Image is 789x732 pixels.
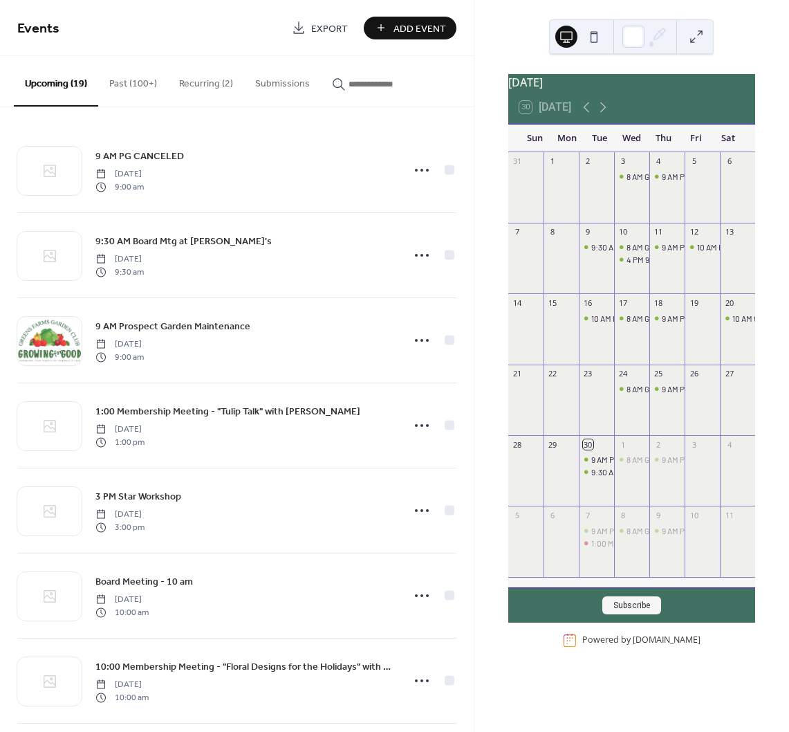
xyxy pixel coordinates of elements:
span: Export [311,21,348,36]
div: 9 AM Prospect Garden Maintenance [591,525,714,537]
span: 9 AM PG CANCELED [95,149,184,164]
div: 9:30 AM Monthly Meeting at [PERSON_NAME] [591,241,750,253]
div: 18 [653,298,664,308]
div: 8 [618,510,629,520]
button: Submissions [244,56,321,105]
div: 11 [724,510,734,520]
div: 12 [689,227,699,237]
div: 8 [548,227,558,237]
div: 10 [618,227,629,237]
button: Subscribe [602,596,661,614]
div: Sat [712,125,744,152]
div: 8 AM Growing for Good at Wakeman Town Farm [614,171,649,183]
span: [DATE] [95,423,145,436]
div: 7 [512,227,523,237]
span: 1:00 Membership Meeting - "Tulip Talk" with [PERSON_NAME] [95,405,360,419]
div: 31 [512,156,523,167]
div: [DATE] [508,74,755,91]
div: 4 PM 95th Aniversary Summer Celebration [626,254,772,266]
div: 4 [724,439,734,450]
div: 30 [583,439,593,450]
div: 9 AM Prospect Garden Harvest [649,525,685,537]
div: Fri [680,125,712,152]
div: Tue [584,125,615,152]
div: 13 [724,227,734,237]
span: [DATE] [95,679,149,691]
div: 9 AM Prospect Garden Harvest [662,241,768,253]
div: 5 [689,156,699,167]
div: 28 [512,439,523,450]
div: 4 [653,156,664,167]
button: Add Event [364,17,456,39]
div: 3 [689,439,699,450]
a: [DOMAIN_NAME] [633,634,700,646]
div: 15 [548,298,558,308]
div: 9 AM Prospect Garden Harvest [662,171,768,183]
a: Export [281,17,358,39]
a: Board Meeting - 10 am [95,574,193,589]
div: 2 [653,439,664,450]
div: 8 AM Growing for Good at Wakeman Town Farm [614,454,649,466]
div: 9 AM Prospect Garden Harvest [662,383,768,395]
div: 2 [583,156,593,167]
div: 25 [653,369,664,379]
div: 9 AM Prospect Garden Harvest [649,454,685,466]
div: 27 [724,369,734,379]
span: 3:00 pm [95,521,145,533]
div: Mon [551,125,583,152]
div: 9 [583,227,593,237]
div: 9 AM Prospect Garden Harvest [662,454,768,466]
div: Sun [519,125,551,152]
div: Thu [648,125,680,152]
span: [DATE] [95,338,144,351]
div: 8 AM Growing for Good at Wakeman Town Farm [614,241,649,253]
button: Past (100+) [98,56,168,105]
span: 9:30 AM Board Mtg at [PERSON_NAME]'s [95,235,272,249]
div: 6 [724,156,734,167]
div: Wed [615,125,647,152]
div: 19 [689,298,699,308]
div: 1 [548,156,558,167]
div: 24 [618,369,629,379]
div: 9 AM PG CANCELED [579,454,614,466]
div: 29 [548,439,558,450]
div: 16 [583,298,593,308]
button: Upcoming (19) [14,56,98,107]
div: 5 [512,510,523,520]
div: 9 AM PG CANCELED [591,454,660,466]
div: 1:00 Membership Meeting - "Tulip Talk" with Heather Bolan [579,538,614,549]
a: 3 PM Star Workshop [95,488,181,504]
div: 22 [548,369,558,379]
div: 9:30 AM Board Mtg at Kathy's [579,466,614,478]
div: Powered by [582,634,700,646]
button: Recurring (2) [168,56,244,105]
span: 10:00 Membership Meeting - "Floral Designs for the Holidays" with [PERSON_NAME] [95,660,393,675]
div: 9 AM Prospect Garden Harvest [662,525,768,537]
div: 9 AM Prospect Garden Harvest [649,383,685,395]
div: 9 [653,510,664,520]
div: 10 [689,510,699,520]
div: 23 [583,369,593,379]
a: 9:30 AM Board Mtg at [PERSON_NAME]'s [95,233,272,249]
a: 9 AM PG CANCELED [95,148,184,164]
span: [DATE] [95,253,144,266]
div: 9 AM Prospect Garden Harvest [649,241,685,253]
span: 3 PM Star Workshop [95,490,181,504]
div: 6 [548,510,558,520]
div: 10 AM Hort Workshop #1 [579,313,614,324]
div: 8 AM Growing for Good at Wakeman Town Farm [614,383,649,395]
div: 10 AM to 4 PM Open Day at PG [720,313,755,324]
span: 10:00 am [95,691,149,704]
span: [DATE] [95,509,145,521]
div: 9 AM Prospect Garden Harvest [649,313,685,324]
div: 9:30 AM Monthly Meeting at Oliver's [579,241,614,253]
div: 10 AM Flower Arranging at WTF [685,241,720,253]
span: Board Meeting - 10 am [95,575,193,589]
div: 9:30 AM Board Mtg at [PERSON_NAME]'s [591,466,735,478]
div: 1 [618,439,629,450]
div: 21 [512,369,523,379]
div: 14 [512,298,523,308]
span: 10:00 am [95,606,149,619]
div: 20 [724,298,734,308]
